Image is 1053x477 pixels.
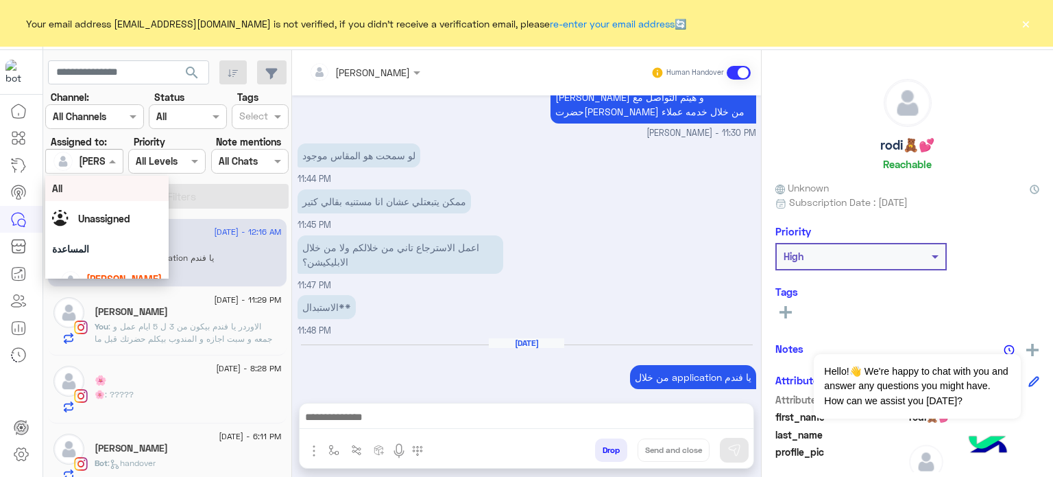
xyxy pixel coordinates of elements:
[53,152,73,171] img: defaultAdmin.png
[775,286,1039,298] h6: Tags
[775,393,906,407] span: Attribute Name
[53,434,84,465] img: defaultAdmin.png
[298,295,356,319] p: 10/9/2025, 11:48 PM
[638,439,710,462] button: Send and close
[219,430,281,443] span: [DATE] - 6:11 PM
[775,374,824,386] h6: Attributes
[374,445,385,456] img: create order
[53,297,84,328] img: defaultAdmin.png
[775,342,803,355] h6: Notes
[74,321,88,334] img: Instagram
[237,90,258,104] label: Tags
[95,443,168,454] h5: Raneen Gamal
[328,445,339,456] img: select flow
[489,338,564,348] h6: [DATE]
[214,226,281,238] span: [DATE] - 12:16 AM
[880,137,934,153] h5: rodi🧸💕
[550,71,756,124] p: 10/9/2025, 11:30 PM
[95,306,168,318] h5: Judy
[237,108,268,126] div: Select
[775,181,829,195] span: Unknown
[814,354,1020,419] span: Hello!👋 We're happy to chat with you and answer any questions you might have. How can we assist y...
[775,410,906,424] span: first_name
[108,458,156,468] span: : handover
[775,445,906,476] span: profile_pic
[630,365,756,389] p: 11/9/2025, 12:16 AM
[74,457,88,471] img: Instagram
[775,428,906,442] span: last_name
[214,294,281,306] span: [DATE] - 11:29 PM
[216,362,281,375] span: [DATE] - 8:28 PM
[78,213,130,224] span: Unassigned
[52,183,62,194] span: All
[52,210,73,231] img: Unassigned.svg
[61,271,80,290] img: defaultAdmin.png
[391,443,407,459] img: send voice note
[550,18,675,30] a: re-enter your email address
[595,439,627,462] button: Drop
[306,443,322,459] img: send attachment
[1019,16,1032,30] button: ×
[883,158,932,170] h6: Reachable
[884,80,931,126] img: defaultAdmin.png
[95,389,105,399] span: 🌸
[789,195,908,209] span: Subscription Date : [DATE]
[298,189,471,213] p: 10/9/2025, 11:45 PM
[105,389,134,399] span: ?????
[298,143,420,167] p: 10/9/2025, 11:44 PM
[412,445,423,456] img: make a call
[45,236,169,261] div: المساعدة
[95,321,272,356] span: الاوردر يا فندم بيكون من 3 ل 5 ايام عمل و جمعه و سبت اجازه و المندوب بيكلم حضرتك قبل ما يوصل
[964,422,1012,470] img: hulul-logo.png
[346,439,368,461] button: Trigger scenario
[666,67,724,78] small: Human Handover
[298,280,331,290] span: 11:47 PM
[154,90,184,104] label: Status
[646,127,756,140] span: [PERSON_NAME] - 11:30 PM
[368,439,391,461] button: create order
[86,273,162,285] span: [PERSON_NAME]
[26,16,686,31] span: Your email address [EMAIL_ADDRESS][DOMAIN_NAME] is not verified, if you didn't receive a verifica...
[175,60,209,90] button: search
[184,65,200,81] span: search
[1026,344,1039,356] img: add
[95,321,108,331] span: You
[323,439,346,461] button: select flow
[74,389,88,403] img: Instagram
[51,90,89,104] label: Channel:
[134,135,165,149] label: Priority
[5,60,30,84] img: 919860931428189
[45,176,169,279] ng-dropdown-panel: Options list
[298,325,331,336] span: 11:48 PM
[298,220,331,230] span: 11:45 PM
[51,135,107,149] label: Assigned to:
[775,225,811,237] h6: Priority
[95,375,106,386] h5: 🌸
[216,135,281,149] label: Note mentions
[53,366,84,397] img: defaultAdmin.png
[298,235,503,274] p: 10/9/2025, 11:47 PM
[727,443,741,457] img: send message
[298,174,331,184] span: 11:44 PM
[351,445,362,456] img: Trigger scenario
[95,458,108,468] span: Bot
